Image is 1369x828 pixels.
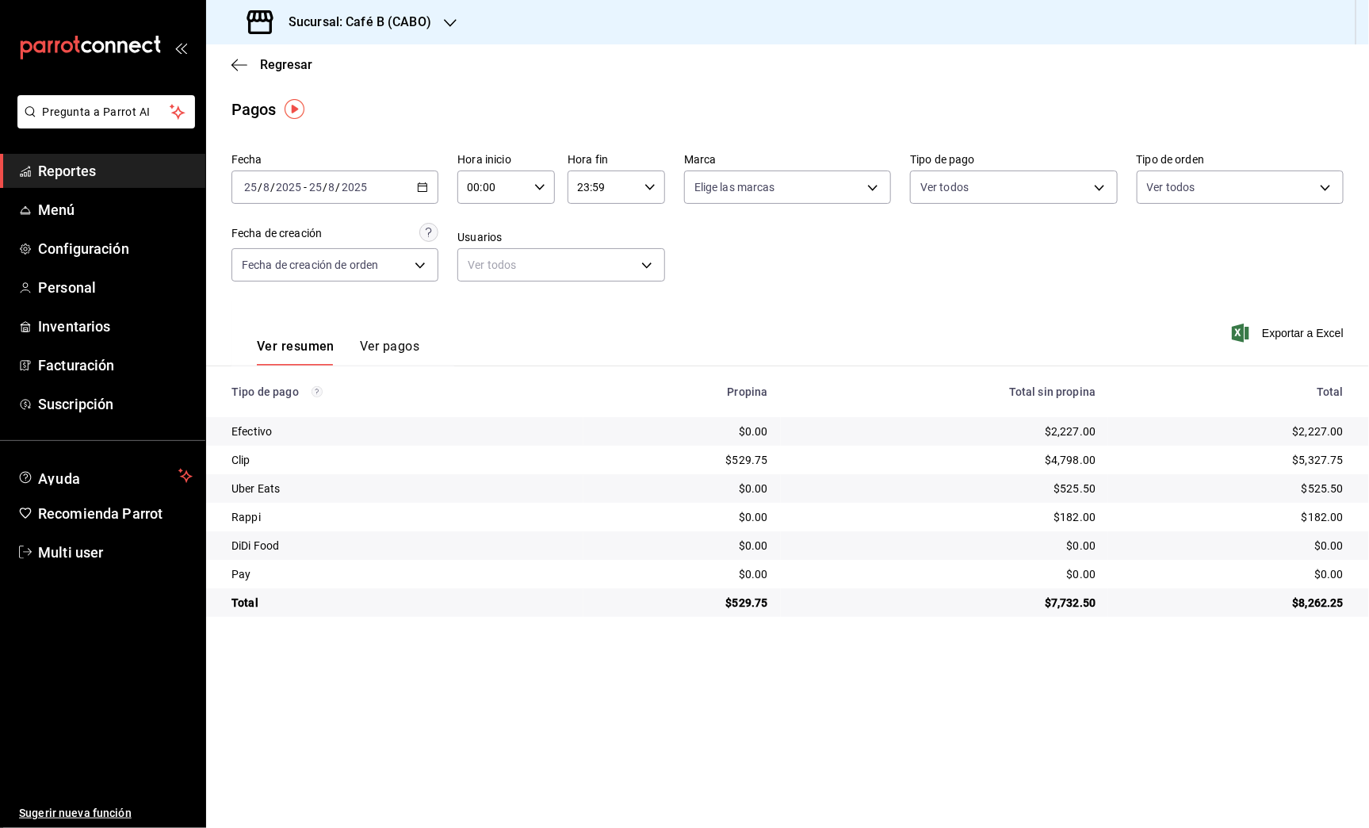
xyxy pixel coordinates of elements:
[1121,385,1344,398] div: Total
[11,115,195,132] a: Pregunta a Parrot AI
[304,181,307,194] span: -
[38,238,193,259] span: Configuración
[231,98,277,121] div: Pagos
[174,41,187,54] button: open_drawer_menu
[231,481,571,496] div: Uber Eats
[596,566,768,582] div: $0.00
[328,181,336,194] input: --
[231,225,322,242] div: Fecha de creación
[308,181,323,194] input: --
[457,232,664,243] label: Usuarios
[910,155,1117,166] label: Tipo de pago
[17,95,195,128] button: Pregunta a Parrot AI
[231,566,571,582] div: Pay
[231,155,438,166] label: Fecha
[19,805,193,822] span: Sugerir nueva función
[38,542,193,563] span: Multi user
[38,466,172,485] span: Ayuda
[1121,538,1344,554] div: $0.00
[1121,566,1344,582] div: $0.00
[793,595,1096,611] div: $7,732.50
[596,595,768,611] div: $529.75
[793,509,1096,525] div: $182.00
[457,155,555,166] label: Hora inicio
[793,538,1096,554] div: $0.00
[231,595,571,611] div: Total
[694,179,775,195] span: Elige las marcas
[684,155,891,166] label: Marca
[231,452,571,468] div: Clip
[360,339,419,366] button: Ver pagos
[596,481,768,496] div: $0.00
[260,57,312,72] span: Regresar
[231,509,571,525] div: Rappi
[38,199,193,220] span: Menú
[231,57,312,72] button: Regresar
[270,181,275,194] span: /
[1137,155,1344,166] label: Tipo de orden
[596,452,768,468] div: $529.75
[1147,179,1195,195] span: Ver todos
[276,13,431,32] h3: Sucursal: Café B (CABO)
[38,355,193,376] span: Facturación
[1121,595,1344,611] div: $8,262.25
[257,339,419,366] div: navigation tabs
[596,424,768,439] div: $0.00
[242,257,378,273] span: Fecha de creación de orden
[1235,324,1344,343] button: Exportar a Excel
[262,181,270,194] input: --
[920,179,969,195] span: Ver todos
[793,566,1096,582] div: $0.00
[275,181,302,194] input: ----
[38,393,193,415] span: Suscripción
[596,385,768,398] div: Propina
[38,503,193,524] span: Recomienda Parrot
[257,339,335,366] button: Ver resumen
[285,99,304,119] img: Tooltip marker
[1121,509,1344,525] div: $182.00
[1121,452,1344,468] div: $5,327.75
[258,181,262,194] span: /
[793,424,1096,439] div: $2,227.00
[243,181,258,194] input: --
[312,386,323,397] svg: Los pagos realizados con Pay y otras terminales son montos brutos.
[596,509,768,525] div: $0.00
[231,385,571,398] div: Tipo de pago
[1121,424,1344,439] div: $2,227.00
[38,160,193,182] span: Reportes
[793,385,1096,398] div: Total sin propina
[38,277,193,298] span: Personal
[793,452,1096,468] div: $4,798.00
[38,316,193,337] span: Inventarios
[231,424,571,439] div: Efectivo
[1121,481,1344,496] div: $525.50
[231,538,571,554] div: DiDi Food
[457,248,664,282] div: Ver todos
[323,181,327,194] span: /
[43,104,170,121] span: Pregunta a Parrot AI
[568,155,665,166] label: Hora fin
[596,538,768,554] div: $0.00
[336,181,341,194] span: /
[341,181,368,194] input: ----
[793,481,1096,496] div: $525.50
